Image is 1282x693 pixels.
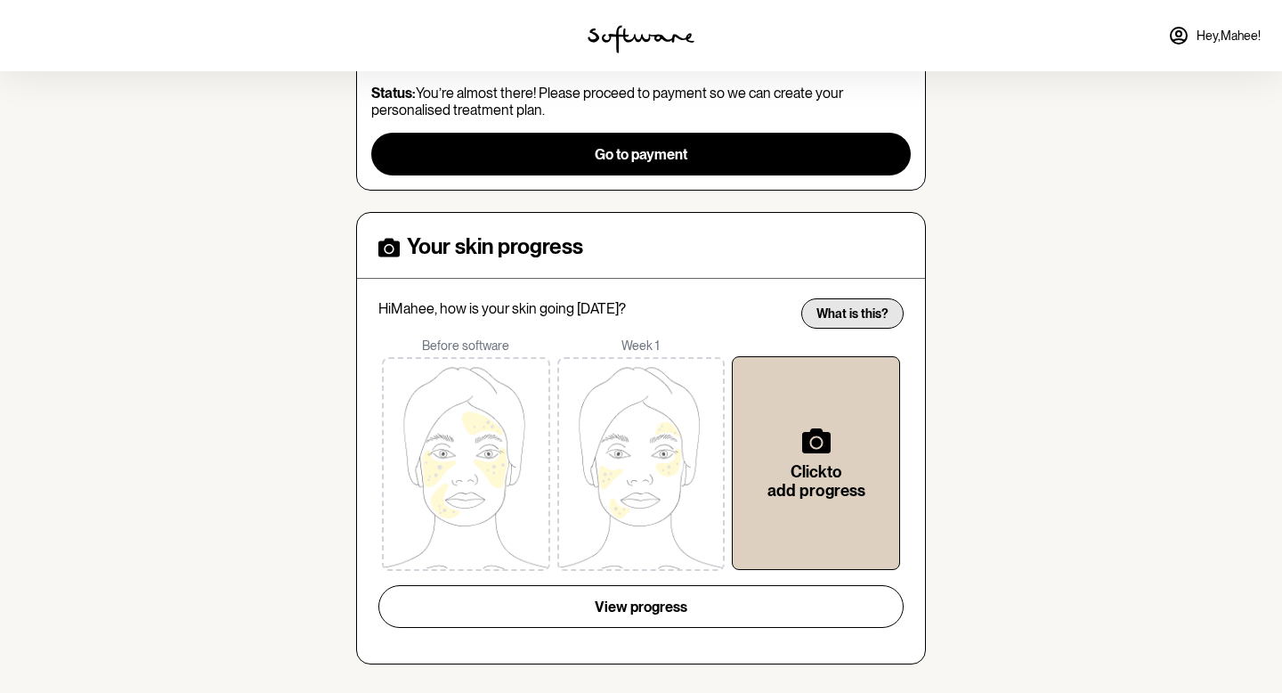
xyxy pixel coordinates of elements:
[801,298,904,329] button: What is this?
[1197,29,1261,44] span: Hey, Mahee !
[761,462,871,501] h6: Click to add progress
[1157,14,1271,57] a: Hey,Mahee!
[378,300,790,317] p: Hi Mahee , how is your skin going [DATE]?
[371,85,416,102] strong: Status:
[407,234,583,260] h4: Your skin progress
[595,599,687,616] span: View progress
[588,25,694,53] img: software logo
[378,338,554,354] p: Before software
[371,85,911,118] p: You’re almost there! Please proceed to payment so we can create your personalised treatment plan.
[378,585,904,628] button: View progress
[382,357,550,571] img: treatment-before-software.51993e60b0d7261408ee.png
[816,306,888,322] span: What is this?
[595,146,687,163] span: Go to payment
[557,357,726,571] img: 9sTVZcrP3IAAAAAASUVORK5CYII=
[371,133,911,175] button: Go to payment
[554,338,729,354] p: Week 1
